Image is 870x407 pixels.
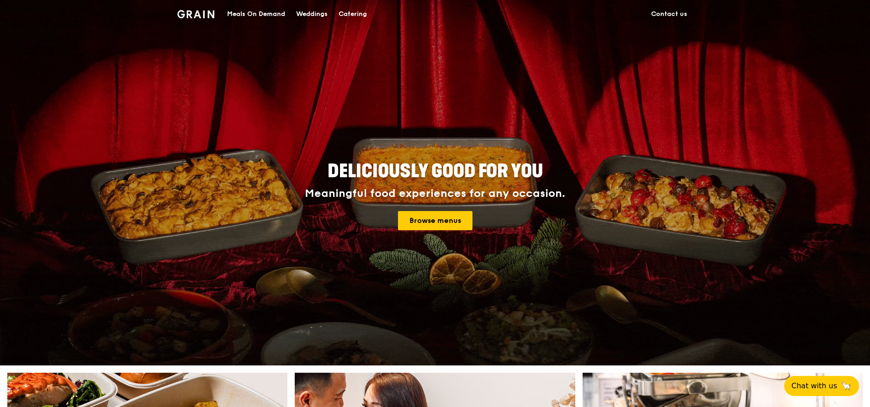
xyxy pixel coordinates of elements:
span: Deliciously good for you [328,160,543,182]
a: Contact us [646,0,693,28]
span: 🦙 [841,381,852,391]
button: Chat with us🦙 [784,376,859,396]
a: Catering [333,0,372,28]
div: Meaningful food experiences for any occasion. [271,187,599,200]
div: Meals On Demand [227,0,285,28]
img: Grain [177,10,214,18]
div: Weddings [296,0,328,28]
a: Weddings [291,0,333,28]
span: Chat with us [791,381,837,391]
a: Browse menus [398,211,472,230]
div: Catering [339,0,367,28]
